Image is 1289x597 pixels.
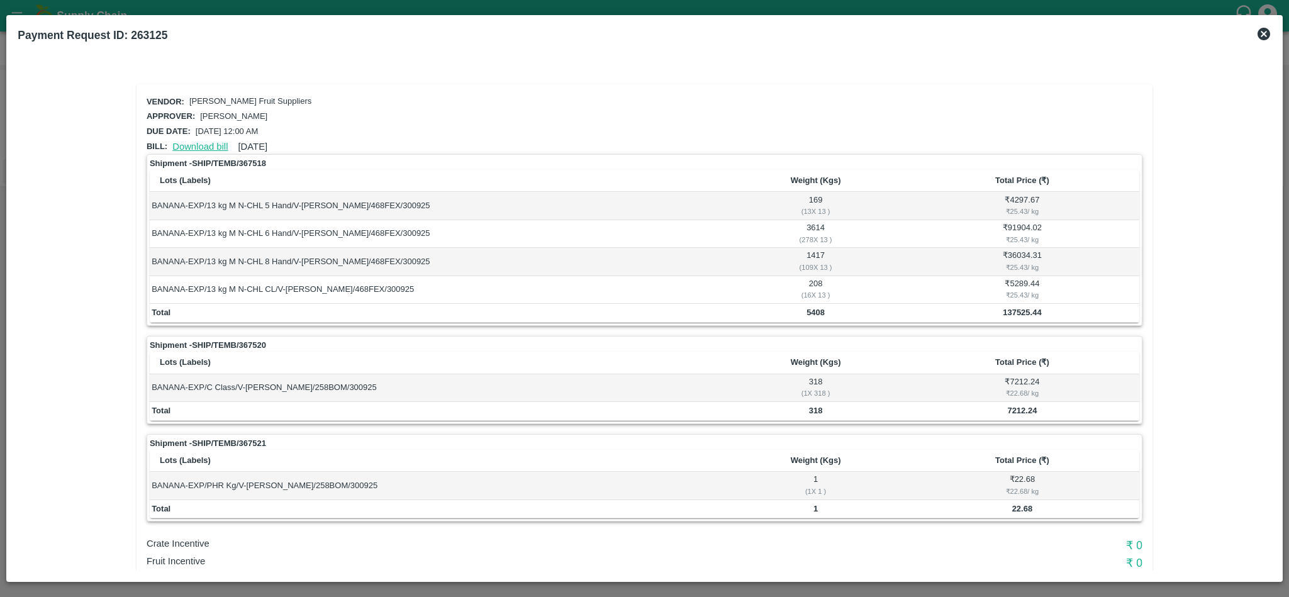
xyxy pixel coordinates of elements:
b: Weight (Kgs) [791,176,841,185]
td: ₹ 36034.31 [905,248,1139,276]
p: [PERSON_NAME] [200,111,267,123]
td: BANANA-EXP/13 kg M N-CHL 6 Hand/V-[PERSON_NAME]/468FEX/300925 [150,220,726,248]
b: 7212.24 [1007,406,1037,415]
td: 3614 [726,220,905,248]
div: ₹ 25.43 / kg [907,289,1137,301]
td: BANANA-EXP/13 kg M N-CHL CL/V-[PERSON_NAME]/468FEX/300925 [150,276,726,304]
div: ₹ 22.68 / kg [907,388,1137,399]
b: Weight (Kgs) [791,357,841,367]
td: 1 [726,472,905,499]
td: 1417 [726,248,905,276]
b: Total [152,308,170,317]
b: Weight (Kgs) [791,455,841,465]
div: ( 109 X 13 ) [728,262,903,273]
span: Vendor: [147,97,184,106]
td: ₹ 7212.24 [905,374,1139,402]
b: Total Price (₹) [995,357,1049,367]
td: 169 [726,192,905,220]
td: ₹ 22.68 [905,472,1139,499]
span: Bill: [147,142,167,151]
b: Total [152,406,170,415]
span: [DATE] [238,142,267,152]
td: BANANA-EXP/13 kg M N-CHL 5 Hand/V-[PERSON_NAME]/468FEX/300925 [150,192,726,220]
b: Total Price (₹) [995,176,1049,185]
b: 318 [809,406,823,415]
b: Lots (Labels) [160,176,211,185]
b: 137525.44 [1003,308,1041,317]
div: ( 1 X 318 ) [728,388,903,399]
td: ₹ 4297.67 [905,192,1139,220]
strong: Shipment - SHIP/TEMB/367521 [150,437,266,450]
b: Total Price (₹) [995,455,1049,465]
div: ( 278 X 13 ) [728,234,903,245]
span: Approver: [147,111,195,121]
b: 5408 [806,308,825,317]
p: [PERSON_NAME] Fruit Suppliers [189,96,311,108]
p: [DATE] 12:00 AM [196,126,258,138]
div: ₹ 22.68 / kg [907,486,1137,497]
td: ₹ 91904.02 [905,220,1139,248]
td: BANANA-EXP/C Class/V-[PERSON_NAME]/258BOM/300925 [150,374,726,402]
h6: ₹ 0 [810,537,1142,554]
h6: ₹ 0 [810,554,1142,572]
div: ₹ 25.43 / kg [907,206,1137,217]
p: Fruit Incentive [147,554,810,568]
td: 318 [726,374,905,402]
td: BANANA-EXP/13 kg M N-CHL 8 Hand/V-[PERSON_NAME]/468FEX/300925 [150,248,726,276]
strong: Shipment - SHIP/TEMB/367520 [150,339,266,352]
b: Total [152,504,170,513]
b: Lots (Labels) [160,455,211,465]
b: 1 [813,504,818,513]
b: 22.68 [1012,504,1033,513]
td: BANANA-EXP/PHR Kg/V-[PERSON_NAME]/258BOM/300925 [150,472,726,499]
div: ( 1 X 1 ) [728,486,903,497]
b: Payment Request ID: 263125 [18,29,167,42]
div: ₹ 25.43 / kg [907,262,1137,273]
td: 208 [726,276,905,304]
a: Download bill [172,142,228,152]
div: ( 13 X 13 ) [728,206,903,217]
div: ( 16 X 13 ) [728,289,903,301]
p: Crate Incentive [147,537,810,550]
span: Due date: [147,126,191,136]
div: ₹ 25.43 / kg [907,234,1137,245]
td: ₹ 5289.44 [905,276,1139,304]
b: Lots (Labels) [160,357,211,367]
strong: Shipment - SHIP/TEMB/367518 [150,157,266,170]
